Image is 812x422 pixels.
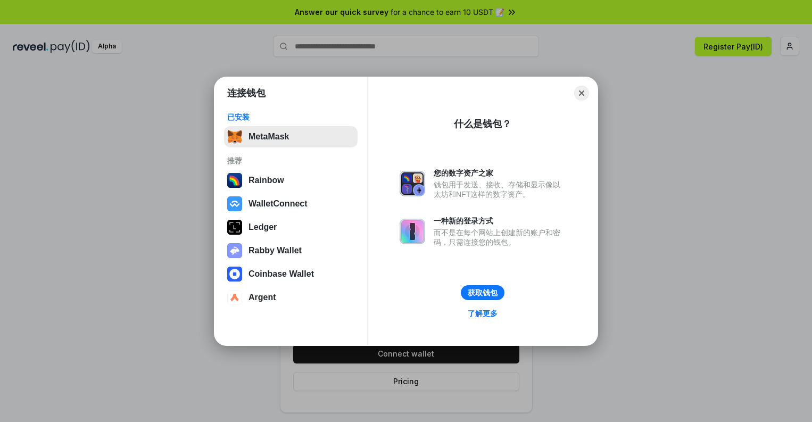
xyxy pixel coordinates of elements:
button: Argent [224,287,358,308]
div: Argent [248,293,276,302]
img: svg+xml,%3Csvg%20fill%3D%22none%22%20height%3D%2233%22%20viewBox%3D%220%200%2035%2033%22%20width%... [227,129,242,144]
div: 而不是在每个网站上创建新的账户和密码，只需连接您的钱包。 [434,228,566,247]
img: svg+xml,%3Csvg%20xmlns%3D%22http%3A%2F%2Fwww.w3.org%2F2000%2Fsvg%22%20fill%3D%22none%22%20viewBox... [227,243,242,258]
div: 推荐 [227,156,354,166]
div: 获取钱包 [468,288,498,297]
button: Coinbase Wallet [224,263,358,285]
img: svg+xml,%3Csvg%20width%3D%2228%22%20height%3D%2228%22%20viewBox%3D%220%200%2028%2028%22%20fill%3D... [227,267,242,282]
div: Ledger [248,222,277,232]
img: svg+xml,%3Csvg%20xmlns%3D%22http%3A%2F%2Fwww.w3.org%2F2000%2Fsvg%22%20width%3D%2228%22%20height%3... [227,220,242,235]
h1: 连接钱包 [227,87,266,100]
div: Rainbow [248,176,284,185]
div: Coinbase Wallet [248,269,314,279]
div: 您的数字资产之家 [434,168,566,178]
div: Rabby Wallet [248,246,302,255]
button: 获取钱包 [461,285,504,300]
a: 了解更多 [461,307,504,320]
button: WalletConnect [224,193,358,214]
img: svg+xml,%3Csvg%20width%3D%22120%22%20height%3D%22120%22%20viewBox%3D%220%200%20120%20120%22%20fil... [227,173,242,188]
button: Rainbow [224,170,358,191]
div: 一种新的登录方式 [434,216,566,226]
div: MetaMask [248,132,289,142]
img: svg+xml,%3Csvg%20xmlns%3D%22http%3A%2F%2Fwww.w3.org%2F2000%2Fsvg%22%20fill%3D%22none%22%20viewBox... [400,171,425,196]
div: 钱包用于发送、接收、存储和显示像以太坊和NFT这样的数字资产。 [434,180,566,199]
button: Ledger [224,217,358,238]
button: Rabby Wallet [224,240,358,261]
button: MetaMask [224,126,358,147]
div: 已安装 [227,112,354,122]
div: 什么是钱包？ [454,118,511,130]
div: 了解更多 [468,309,498,318]
img: svg+xml,%3Csvg%20xmlns%3D%22http%3A%2F%2Fwww.w3.org%2F2000%2Fsvg%22%20fill%3D%22none%22%20viewBox... [400,219,425,244]
button: Close [574,86,589,101]
img: svg+xml,%3Csvg%20width%3D%2228%22%20height%3D%2228%22%20viewBox%3D%220%200%2028%2028%22%20fill%3D... [227,290,242,305]
img: svg+xml,%3Csvg%20width%3D%2228%22%20height%3D%2228%22%20viewBox%3D%220%200%2028%2028%22%20fill%3D... [227,196,242,211]
div: WalletConnect [248,199,308,209]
